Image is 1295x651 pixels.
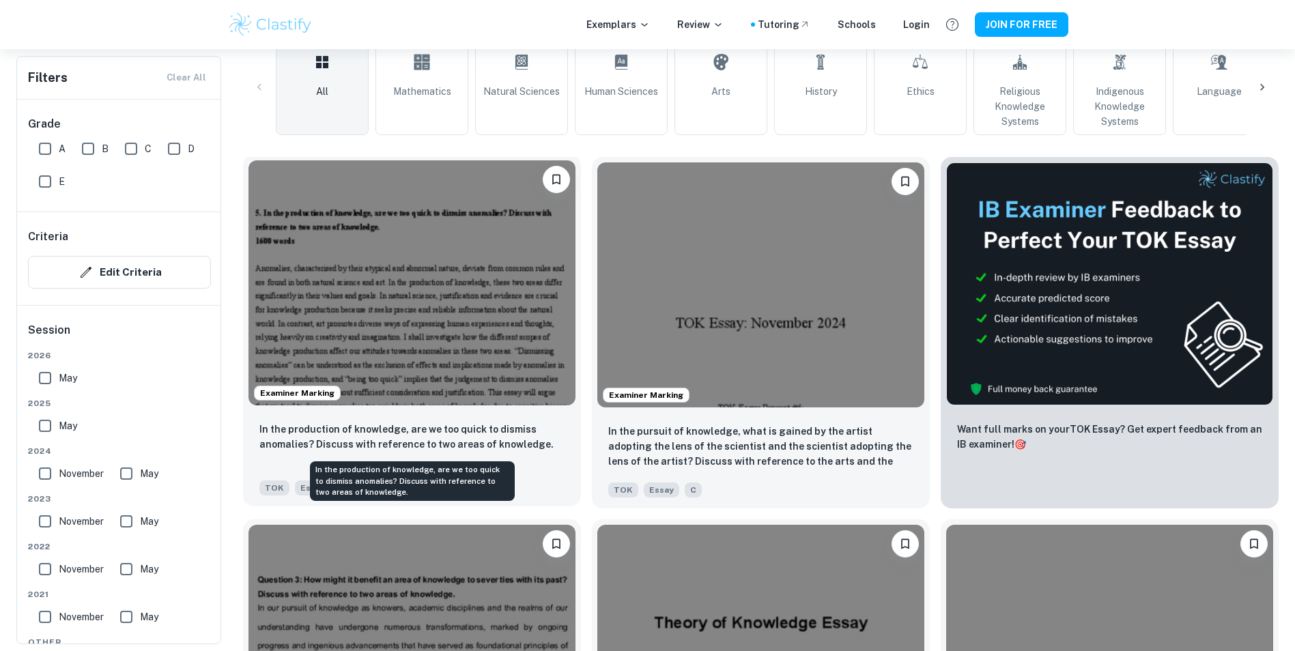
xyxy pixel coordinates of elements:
[28,116,211,132] h6: Grade
[957,422,1262,452] p: Want full marks on your TOK Essay ? Get expert feedback from an IB examiner!
[941,13,964,36] button: Help and Feedback
[140,562,158,577] span: May
[316,84,328,99] span: All
[28,229,68,245] h6: Criteria
[903,17,930,32] a: Login
[59,174,65,189] span: E
[586,17,650,32] p: Exemplars
[1079,84,1160,129] span: Indigenous Knowledge Systems
[59,418,77,433] span: May
[59,466,104,481] span: November
[140,466,158,481] span: May
[1240,530,1268,558] button: Please log in to bookmark exemplars
[28,68,68,87] h6: Filters
[975,12,1068,37] button: JOIN FOR FREE
[711,84,730,99] span: Arts
[644,482,679,497] span: Essay
[28,588,211,601] span: 2021
[243,157,581,508] a: Examiner MarkingPlease log in to bookmark exemplarsIn the production of knowledge, are we too qui...
[188,141,195,156] span: D
[28,322,211,349] h6: Session
[941,157,1279,508] a: ThumbnailWant full marks on yourTOK Essay? Get expert feedback from an IB examiner!
[584,84,658,99] span: Human Sciences
[592,157,930,508] a: Examiner MarkingPlease log in to bookmark exemplarsIn the pursuit of knowledge, what is gained by...
[483,84,560,99] span: Natural Sciences
[310,461,515,501] div: In the production of knowledge, are we too quick to dismiss anomalies? Discuss with reference to ...
[28,540,211,553] span: 2022
[946,162,1273,405] img: Thumbnail
[59,609,104,624] span: November
[59,514,104,529] span: November
[608,424,913,470] p: In the pursuit of knowledge, what is gained by the artist adopting the lens of the scientist and ...
[295,480,330,495] span: Essay
[259,422,565,452] p: In the production of knowledge, are we too quick to dismiss anomalies? Discuss with reference to ...
[248,160,575,405] img: TOK Essay example thumbnail: In the production of knowledge, are we t
[980,84,1060,129] span: Religious Knowledge Systems
[28,445,211,457] span: 2024
[543,166,570,193] button: Please log in to bookmark exemplars
[597,162,924,407] img: TOK Essay example thumbnail: In the pursuit of knowledge, what is gai
[145,141,152,156] span: C
[140,609,158,624] span: May
[59,371,77,386] span: May
[608,482,638,497] span: TOK
[603,389,689,401] span: Examiner Marking
[805,84,837,99] span: History
[28,493,211,505] span: 2023
[59,141,66,156] span: A
[677,17,724,32] p: Review
[1014,439,1026,450] span: 🎯
[28,397,211,409] span: 2025
[59,562,104,577] span: November
[102,141,109,156] span: B
[259,480,289,495] span: TOK
[685,482,702,497] span: C
[543,530,570,558] button: Please log in to bookmark exemplars
[892,530,919,558] button: Please log in to bookmark exemplars
[838,17,876,32] a: Schools
[140,514,158,529] span: May
[28,349,211,362] span: 2026
[28,256,211,289] button: Edit Criteria
[393,84,451,99] span: Mathematics
[892,168,919,195] button: Please log in to bookmark exemplars
[758,17,810,32] a: Tutoring
[227,11,314,38] img: Clastify logo
[28,636,211,648] span: Other
[255,387,340,399] span: Examiner Marking
[1197,84,1242,99] span: Language
[907,84,935,99] span: Ethics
